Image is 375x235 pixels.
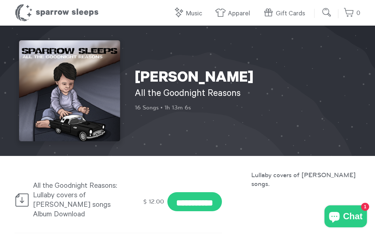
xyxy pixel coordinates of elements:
div: All the Goodnight Reasons: Lullaby covers of [PERSON_NAME] songs Album Download [15,180,123,220]
input: Submit [320,5,334,20]
p: Lullaby covers of [PERSON_NAME] songs. [251,171,360,188]
h1: [PERSON_NAME] [135,70,267,88]
p: 16 Songs • 1h 13m 6s [135,104,267,112]
a: Music [173,6,206,22]
div: $ 12.00 [142,195,166,208]
img: Nickelback - All the Goodnight Reasons [19,40,120,141]
inbox-online-store-chat: Shopify online store chat [322,205,369,229]
h2: All the Goodnight Reasons [135,88,267,101]
h1: Sparrow Sleeps [15,4,99,22]
a: 0 [344,5,360,21]
a: Gift Cards [263,6,309,22]
a: Apparel [215,6,254,22]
